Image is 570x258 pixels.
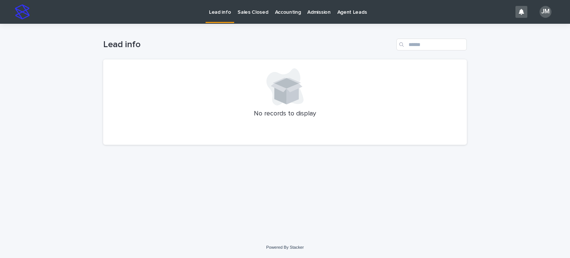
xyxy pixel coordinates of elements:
[103,39,393,50] h1: Lead info
[396,39,467,50] input: Search
[266,245,304,249] a: Powered By Stacker
[540,6,551,18] div: JM
[15,4,30,19] img: stacker-logo-s-only.png
[112,110,458,118] p: No records to display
